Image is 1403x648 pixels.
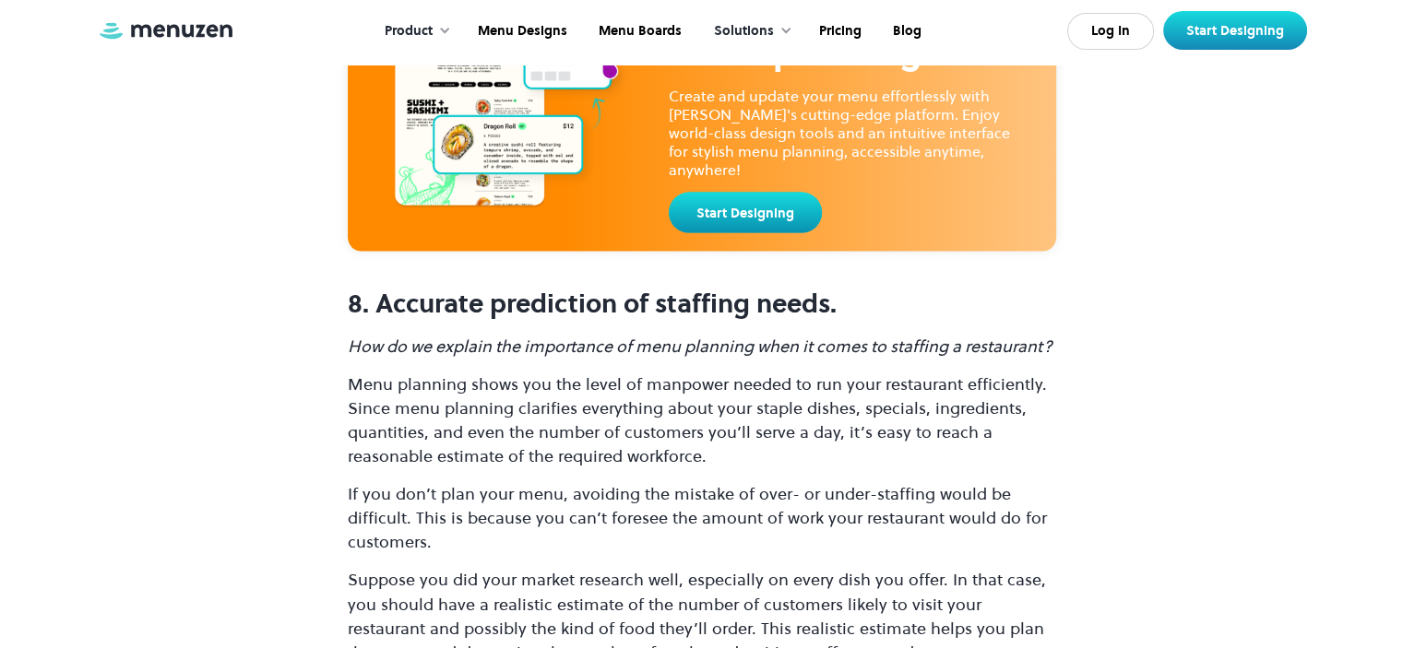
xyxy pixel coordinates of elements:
p: If you don’t plan your menu, avoiding the mistake of over- or under-staffing would be difficult. ... [348,482,1056,554]
div: Product [385,21,433,41]
div: Solutions [714,21,774,41]
a: Pricing [802,3,875,60]
a: Start Designing [1163,11,1307,50]
a: Menu Designs [460,3,581,60]
p: Menu planning shows you the level of manpower needed to run your restaurant efficiently. Since me... [348,372,1056,468]
a: Blog [875,3,935,60]
div: Product [366,3,460,60]
a: Start Designing [669,193,822,233]
div: Solutions [696,3,802,60]
p: Create and update your menu effortlessly with [PERSON_NAME]'s cutting-edge platform. Enjoy world-... [669,87,1010,179]
strong: 8. Accurate prediction of staffing needs. [348,286,837,321]
a: Menu Boards [581,3,696,60]
a: Log In [1067,13,1154,50]
em: How do we explain the importance of menu planning when it comes to staffing a restaurant? [348,335,1052,358]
